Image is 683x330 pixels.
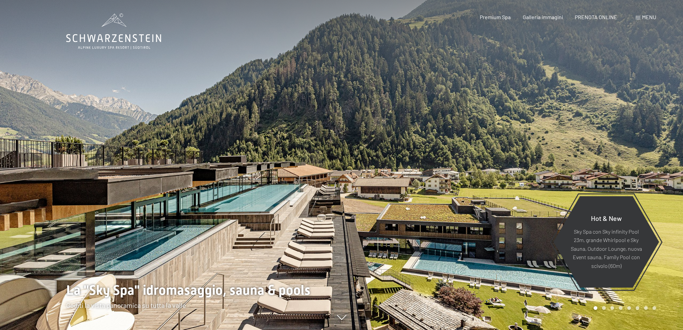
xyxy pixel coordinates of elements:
a: Hot & New Sky Spa con Sky infinity Pool 23m, grande Whirlpool e Sky Sauna, Outdoor Lounge, nuova ... [553,196,659,288]
p: Sky Spa con Sky infinity Pool 23m, grande Whirlpool e Sky Sauna, Outdoor Lounge, nuova Event saun... [570,227,643,270]
div: Carousel Page 4 [619,306,623,310]
div: Carousel Page 8 [652,306,656,310]
a: Galleria immagini [523,14,563,20]
div: Carousel Page 6 [636,306,639,310]
span: Menu [642,14,656,20]
div: Carousel Pagination [591,306,656,310]
a: Premium Spa [480,14,511,20]
div: Carousel Page 2 [602,306,606,310]
a: PRENOTA ONLINE [575,14,617,20]
div: Carousel Page 1 (Current Slide) [594,306,597,310]
div: Carousel Page 7 [644,306,648,310]
div: Carousel Page 3 [610,306,614,310]
span: Hot & New [591,214,622,222]
div: Carousel Page 5 [627,306,631,310]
